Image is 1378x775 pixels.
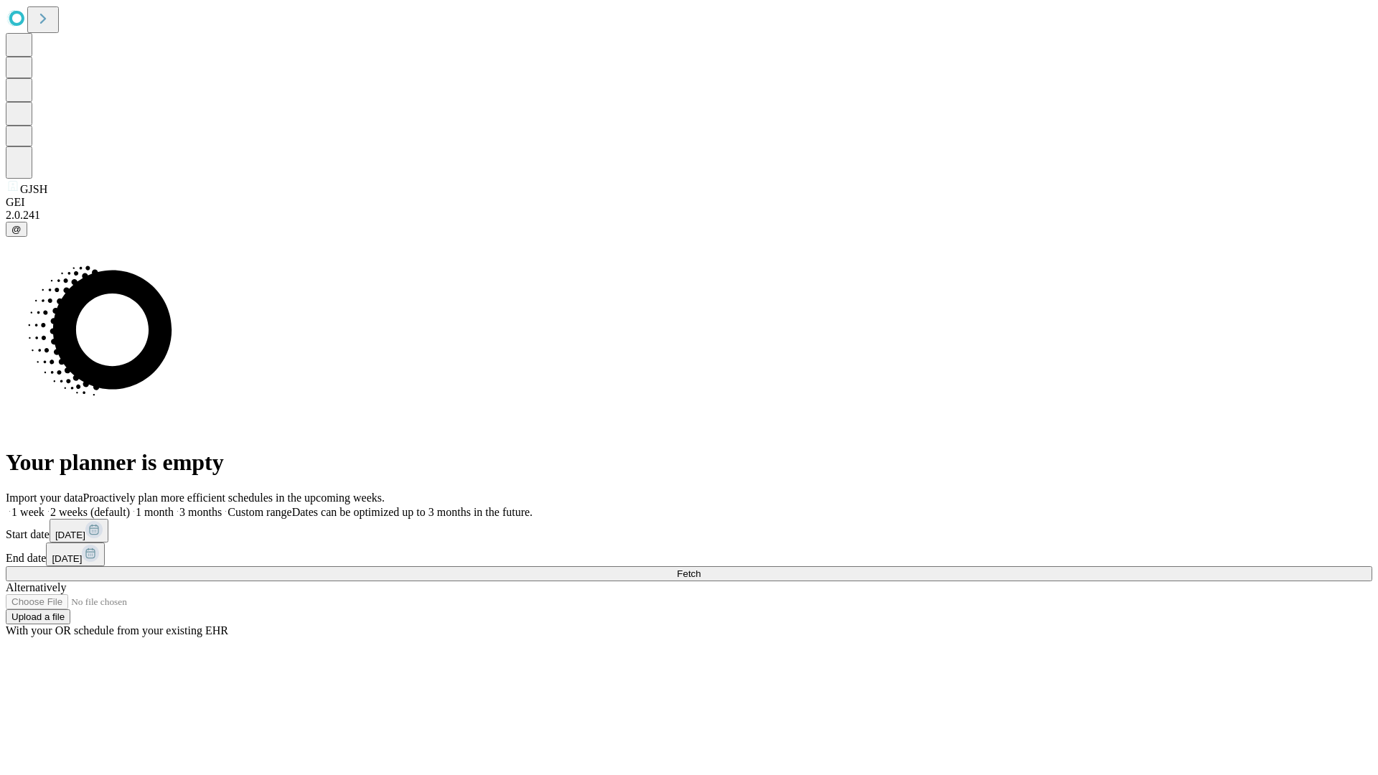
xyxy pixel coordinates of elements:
span: Dates can be optimized up to 3 months in the future. [292,506,533,518]
span: [DATE] [55,530,85,540]
span: 2 weeks (default) [50,506,130,518]
button: Upload a file [6,609,70,624]
button: [DATE] [46,542,105,566]
span: GJSH [20,183,47,195]
span: @ [11,224,22,235]
span: With your OR schedule from your existing EHR [6,624,228,637]
span: 1 week [11,506,44,518]
div: GEI [6,196,1372,209]
span: 3 months [179,506,222,518]
h1: Your planner is empty [6,449,1372,476]
span: Custom range [228,506,291,518]
div: 2.0.241 [6,209,1372,222]
span: Import your data [6,492,83,504]
span: Alternatively [6,581,66,593]
button: [DATE] [50,519,108,542]
button: Fetch [6,566,1372,581]
span: Fetch [677,568,700,579]
div: End date [6,542,1372,566]
span: 1 month [136,506,174,518]
span: [DATE] [52,553,82,564]
span: Proactively plan more efficient schedules in the upcoming weeks. [83,492,385,504]
div: Start date [6,519,1372,542]
button: @ [6,222,27,237]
